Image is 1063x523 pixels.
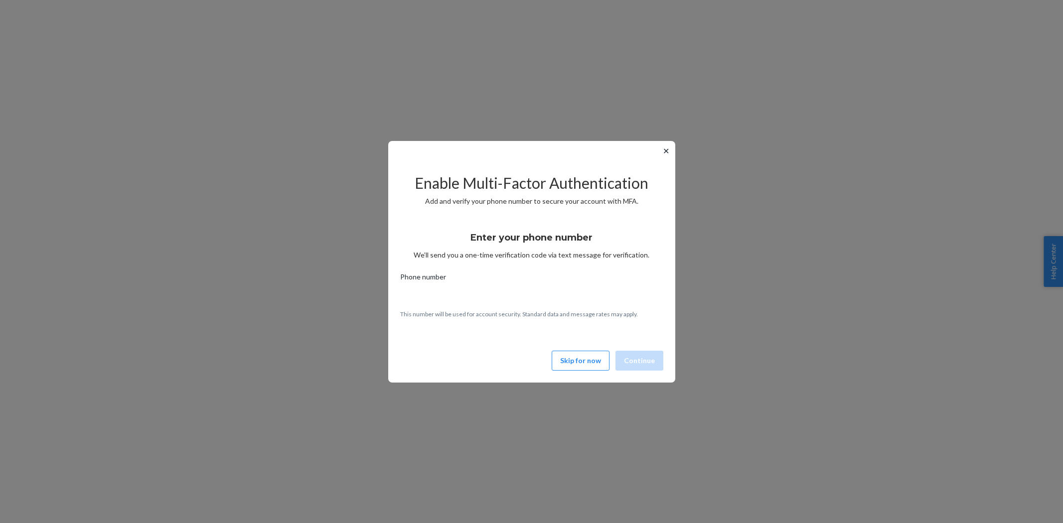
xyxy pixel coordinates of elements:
[400,175,663,191] h2: Enable Multi-Factor Authentication
[615,351,663,371] button: Continue
[400,272,446,286] span: Phone number
[661,145,671,157] button: ✕
[470,231,593,244] h3: Enter your phone number
[552,351,609,371] button: Skip for now
[400,223,663,260] div: We’ll send you a one-time verification code via text message for verification.
[400,196,663,206] p: Add and verify your phone number to secure your account with MFA.
[400,310,663,318] p: This number will be used for account security. Standard data and message rates may apply.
